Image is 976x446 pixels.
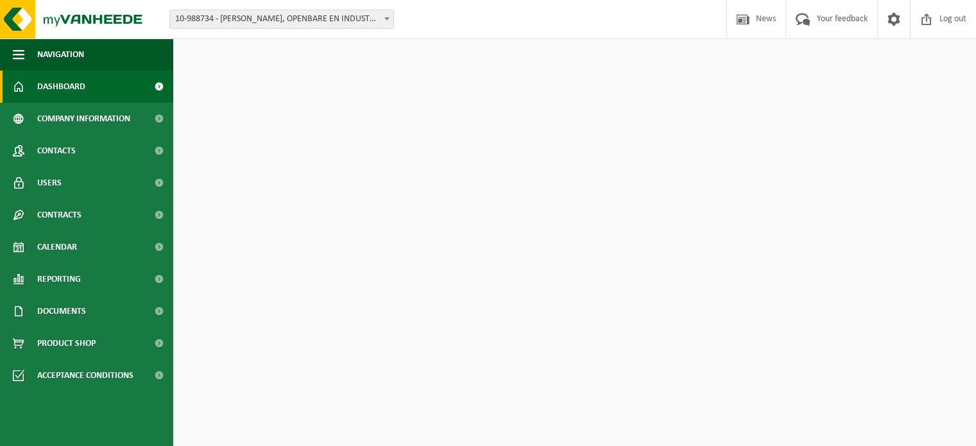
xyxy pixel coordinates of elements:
span: 10-988734 - VICTOR PEETERS, OPENBARE EN INDUSTRIËLE WERKEN LOKEREN - LOKEREN [170,10,393,28]
span: Contacts [37,135,76,167]
span: Dashboard [37,71,85,103]
span: Documents [37,295,86,327]
span: Users [37,167,62,199]
span: Contracts [37,199,81,231]
span: Company information [37,103,130,135]
span: Acceptance conditions [37,359,133,391]
span: Reporting [37,263,81,295]
span: Product Shop [37,327,96,359]
span: 10-988734 - VICTOR PEETERS, OPENBARE EN INDUSTRIËLE WERKEN LOKEREN - LOKEREN [169,10,394,29]
span: Navigation [37,39,84,71]
span: Calendar [37,231,77,263]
